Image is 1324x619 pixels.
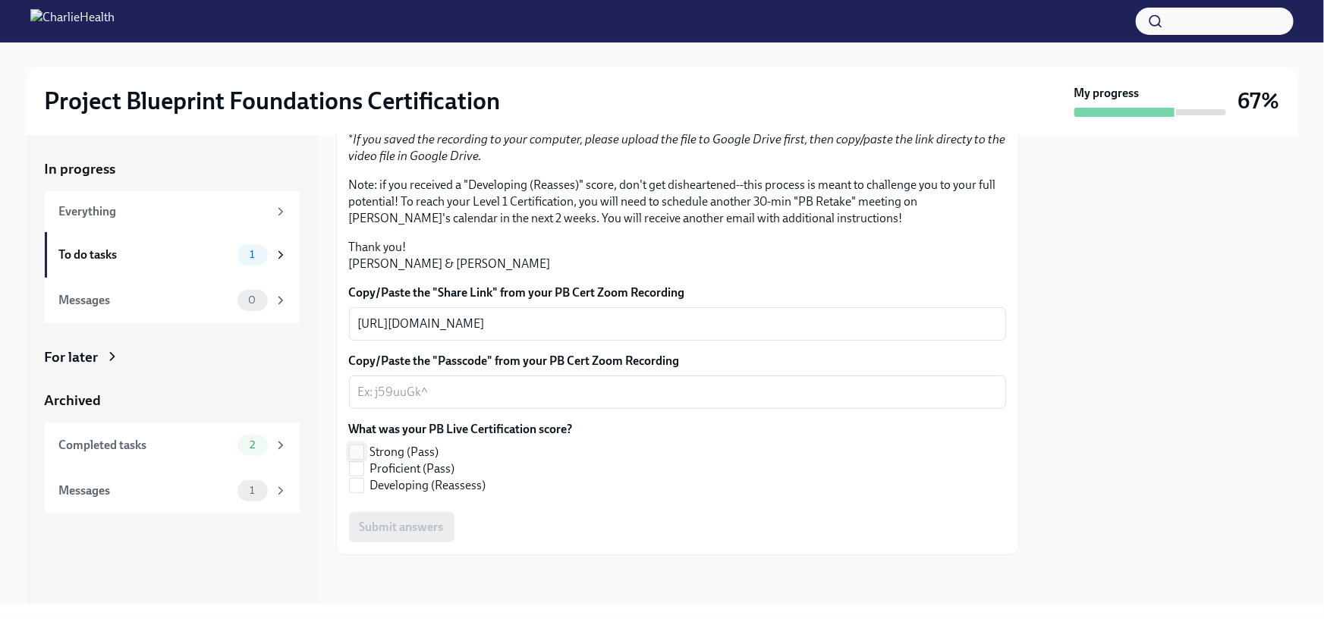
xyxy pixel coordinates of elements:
div: To do tasks [59,247,231,263]
h3: 67% [1238,87,1280,115]
strong: My progress [1074,85,1140,102]
div: For later [45,347,99,367]
label: Copy/Paste the "Share Link" from your PB Cert Zoom Recording [349,284,1006,301]
a: Messages0 [45,278,300,323]
span: 2 [241,439,264,451]
span: 1 [241,249,263,260]
div: Completed tasks [59,437,231,454]
a: In progress [45,159,300,179]
a: To do tasks1 [45,232,300,278]
p: Thank you! [PERSON_NAME] & [PERSON_NAME] [349,239,1006,272]
span: 0 [239,294,265,306]
span: 1 [241,485,263,496]
h2: Project Blueprint Foundations Certification [45,86,501,116]
label: Copy/Paste the "Passcode" from your PB Cert Zoom Recording [349,353,1006,369]
a: Everything [45,191,300,232]
span: Developing (Reassess) [370,477,486,494]
a: For later [45,347,300,367]
div: Messages [59,292,231,309]
div: Everything [59,203,268,220]
span: Proficient (Pass) [370,460,455,477]
a: Archived [45,391,300,410]
img: CharlieHealth [30,9,115,33]
span: Strong (Pass) [370,444,439,460]
a: Completed tasks2 [45,423,300,468]
p: Note: if you received a "Developing (Reasses)" score, don't get disheartened--this process is mea... [349,177,1006,227]
textarea: [URL][DOMAIN_NAME] [358,315,997,333]
label: What was your PB Live Certification score? [349,421,573,438]
div: Messages [59,482,231,499]
a: Messages1 [45,468,300,514]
